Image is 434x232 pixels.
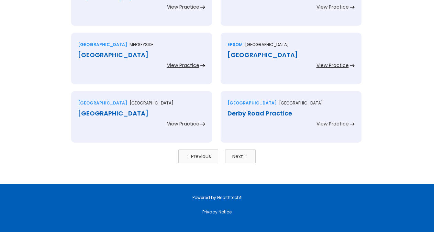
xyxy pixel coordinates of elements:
p: [GEOGRAPHIC_DATA] [245,41,289,48]
div: View Practice [167,3,199,10]
div: Epsom [227,41,243,48]
a: Epsom[GEOGRAPHIC_DATA][GEOGRAPHIC_DATA]View Practice [221,33,361,91]
div: [GEOGRAPHIC_DATA] [78,100,127,107]
a: [GEOGRAPHIC_DATA][GEOGRAPHIC_DATA][GEOGRAPHIC_DATA]View Practice [71,91,212,150]
p: [GEOGRAPHIC_DATA] [279,100,323,107]
div: Previous [191,153,211,160]
div: [GEOGRAPHIC_DATA] [78,41,127,48]
p: Merseyside [130,41,154,48]
div: Next [232,153,243,160]
div: [GEOGRAPHIC_DATA] [78,110,205,117]
div: View Practice [316,62,349,69]
a: [GEOGRAPHIC_DATA][GEOGRAPHIC_DATA]Derby Road PracticeView Practice [221,91,361,150]
div: [GEOGRAPHIC_DATA] [227,100,277,107]
a: Privacy Notice [202,209,232,215]
div: View Practice [316,120,349,127]
div: [GEOGRAPHIC_DATA] [78,52,205,58]
div: View Practice [167,62,199,69]
a: Powered by Healthtech1 [192,195,242,200]
div: List [71,150,363,163]
a: Previous Page [178,150,218,163]
div: [GEOGRAPHIC_DATA] [227,52,355,58]
div: View Practice [316,3,349,10]
div: Derby Road Practice [227,110,355,117]
p: [GEOGRAPHIC_DATA] [130,100,174,107]
a: [GEOGRAPHIC_DATA]Merseyside[GEOGRAPHIC_DATA]View Practice [71,33,212,91]
a: Next Page [225,150,256,163]
strong: 1 [240,195,242,200]
div: View Practice [167,120,199,127]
